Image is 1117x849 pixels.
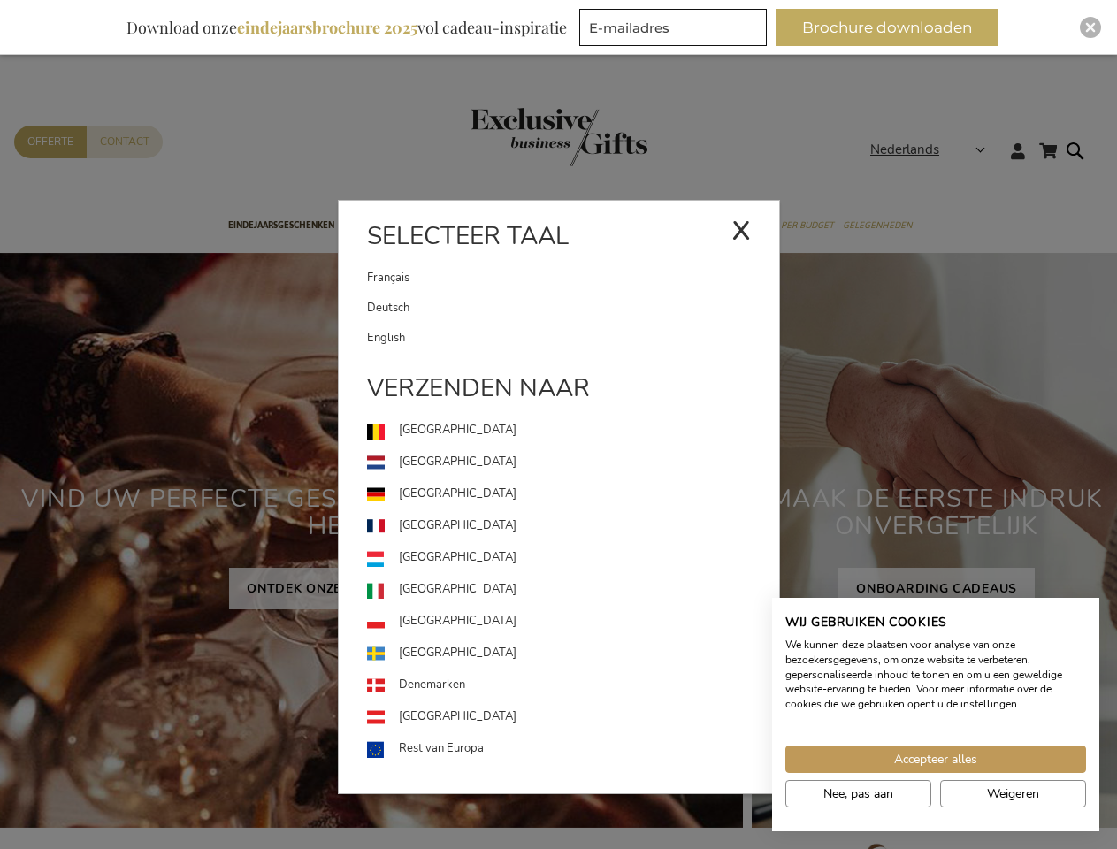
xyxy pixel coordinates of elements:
img: Close [1085,22,1096,33]
button: Pas cookie voorkeuren aan [785,780,931,807]
a: [GEOGRAPHIC_DATA] [367,447,779,478]
div: Close [1080,17,1101,38]
a: Denemarken [367,669,779,701]
a: English [367,323,779,353]
span: Accepteer alles [894,750,977,769]
button: Alle cookies weigeren [940,780,1086,807]
p: We kunnen deze plaatsen voor analyse van onze bezoekersgegevens, om onze website te verbeteren, g... [785,638,1086,712]
span: Weigeren [987,784,1039,803]
div: Verzenden naar [339,371,779,415]
a: [GEOGRAPHIC_DATA] [367,542,779,574]
input: E-mailadres [579,9,767,46]
a: [GEOGRAPHIC_DATA] [367,606,779,638]
form: marketing offers and promotions [579,9,772,51]
span: Nee, pas aan [823,784,893,803]
div: x [731,202,751,255]
a: Français [367,263,731,293]
div: Selecteer taal [339,218,779,263]
a: [GEOGRAPHIC_DATA] [367,638,779,669]
a: [GEOGRAPHIC_DATA] [367,415,779,447]
a: [GEOGRAPHIC_DATA] [367,574,779,606]
button: Accepteer alle cookies [785,746,1086,773]
b: eindejaarsbrochure 2025 [237,17,417,38]
a: Deutsch [367,293,779,323]
a: [GEOGRAPHIC_DATA] [367,701,779,733]
a: [GEOGRAPHIC_DATA] [367,478,779,510]
a: Rest van Europa [367,733,779,765]
h2: Wij gebruiken cookies [785,615,1086,631]
div: Download onze vol cadeau-inspiratie [119,9,575,46]
a: [GEOGRAPHIC_DATA] [367,510,779,542]
button: Brochure downloaden [776,9,998,46]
